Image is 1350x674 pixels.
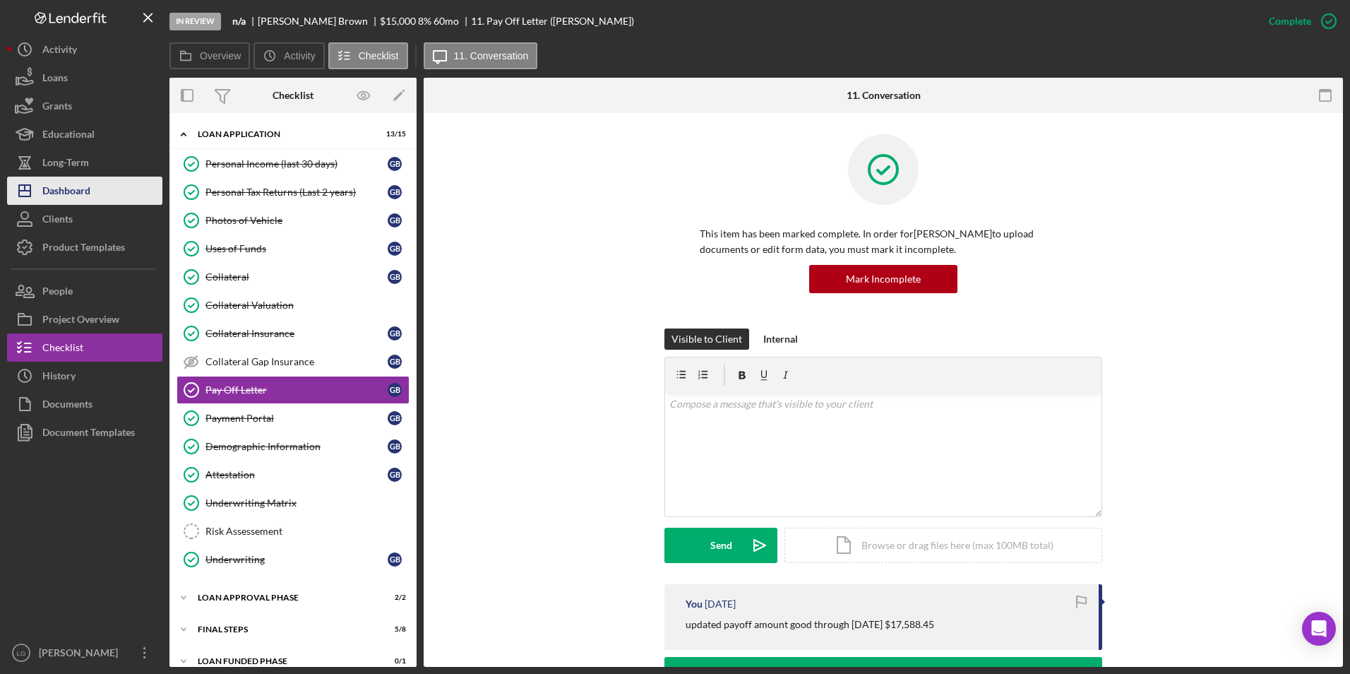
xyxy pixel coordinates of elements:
[7,64,162,92] button: Loans
[7,418,162,447] a: Document Templates
[205,413,388,424] div: Payment Portal
[177,404,410,432] a: Payment PortalGB
[42,305,119,337] div: Project Overview
[7,390,162,418] a: Documents
[42,205,73,237] div: Clients
[471,16,634,27] div: 11. Pay Off Letter ([PERSON_NAME])
[7,233,162,261] button: Product Templates
[7,362,162,390] button: History
[258,16,380,27] div: [PERSON_NAME] Brown
[205,356,388,367] div: Collateral Gap Insurance
[388,468,402,482] div: G B
[359,50,399,61] label: Checklist
[169,42,250,69] button: Overview
[177,517,410,545] a: Risk Assessement
[388,213,402,227] div: G B
[253,42,324,69] button: Activity
[198,625,371,634] div: FINAL STEPS
[756,329,805,350] button: Internal
[7,92,162,120] button: Grants
[205,469,388,480] div: Attestation
[42,277,73,309] div: People
[809,265,957,293] button: Mark Incomplete
[7,205,162,233] a: Clients
[1302,612,1336,646] div: Open Intercom Messenger
[42,92,72,124] div: Grants
[177,235,410,263] a: Uses of FundsGB
[17,649,26,657] text: LG
[177,150,410,178] a: Personal Income (last 30 days)GB
[177,461,410,489] a: AttestationGB
[205,526,409,537] div: Risk Assessement
[198,130,371,138] div: Loan Application
[273,90,313,101] div: Checklist
[42,64,68,95] div: Loans
[847,90,921,101] div: 11. Conversation
[328,42,408,69] button: Checklist
[381,625,406,634] div: 5 / 8
[686,598,703,610] div: You
[177,319,410,348] a: Collateral InsuranceGB
[381,130,406,138] div: 13 / 15
[388,270,402,284] div: G B
[710,528,732,563] div: Send
[205,384,388,396] div: Pay Off Letter
[205,328,388,339] div: Collateral Insurance
[205,243,388,254] div: Uses of Funds
[177,432,410,461] a: Demographic InformationGB
[705,598,736,610] time: 2025-09-17 14:26
[177,178,410,206] a: Personal Tax Returns (Last 2 years)GB
[424,42,538,69] button: 11. Conversation
[7,333,162,362] button: Checklist
[169,13,221,30] div: In Review
[1255,7,1343,35] button: Complete
[380,15,416,27] span: $15,000
[42,177,90,208] div: Dashboard
[205,554,388,565] div: Underwriting
[35,639,127,670] div: [PERSON_NAME]
[388,383,402,397] div: G B
[177,206,410,235] a: Photos of VehicleGB
[205,300,409,311] div: Collateral Valuation
[381,657,406,666] div: 0 / 1
[664,329,749,350] button: Visible to Client
[205,215,388,226] div: Photos of Vehicle
[418,16,431,27] div: 8 %
[198,593,371,602] div: Loan Approval Phase
[454,50,529,61] label: 11. Conversation
[198,657,371,666] div: Loan Funded Phase
[177,489,410,517] a: Underwriting Matrix
[388,355,402,369] div: G B
[284,50,315,61] label: Activity
[177,376,410,404] a: Pay Off LetterGB
[7,639,162,667] button: LG[PERSON_NAME]
[42,362,76,394] div: History
[42,418,135,450] div: Document Templates
[177,291,410,319] a: Collateral Valuation
[177,263,410,291] a: CollateralGB
[381,593,406,602] div: 2 / 2
[42,233,125,265] div: Product Templates
[388,411,402,425] div: G B
[42,35,77,67] div: Activity
[434,16,459,27] div: 60 mo
[7,35,162,64] button: Activity
[7,277,162,305] button: People
[1269,7,1311,35] div: Complete
[205,271,388,283] div: Collateral
[763,329,798,350] div: Internal
[200,50,241,61] label: Overview
[388,185,402,199] div: G B
[205,497,409,509] div: Underwriting Matrix
[7,120,162,148] button: Educational
[7,305,162,333] button: Project Overview
[388,242,402,256] div: G B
